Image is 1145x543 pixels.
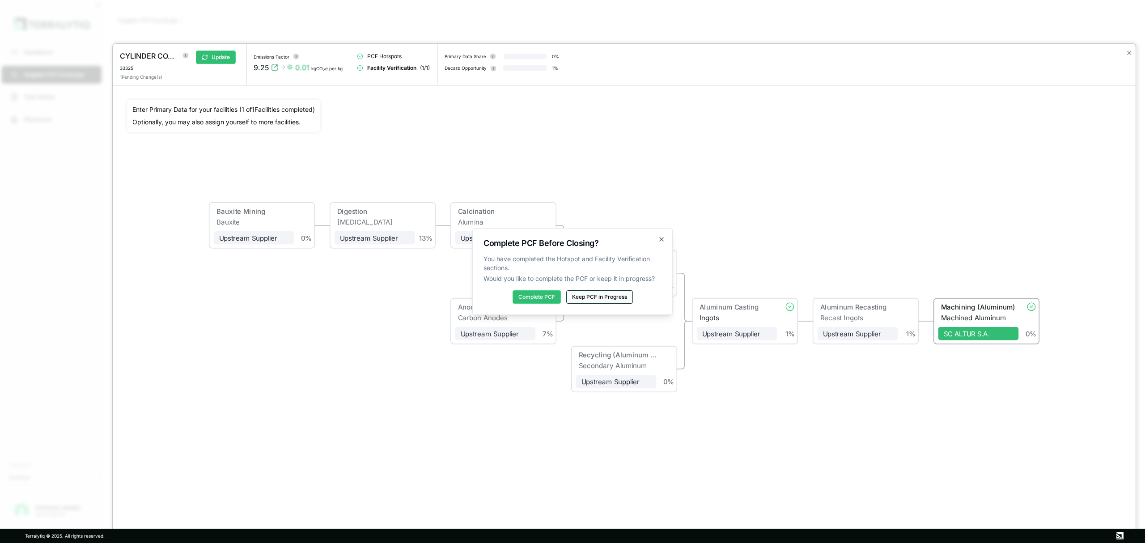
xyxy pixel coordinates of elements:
div: Carbon Anodes [458,314,535,322]
div: Machined Aluminum [941,314,1018,322]
div: Ingots [699,314,777,322]
div: 65 % [659,282,674,290]
div: Bauxite [216,218,294,226]
g: Edge from 6 to 7 [671,321,698,369]
div: 1 % [785,330,794,338]
button: Keep PCF in Progress [566,290,633,304]
g: Edge from 5 to 7 [671,273,698,321]
span: Would you like to complete the PCF or keep it in progress? [483,274,662,283]
span: You have completed the Hotspot and Facility Verification sections. [483,255,662,272]
div: Upstream Supplier [581,378,651,386]
div: 0 % [663,378,674,386]
div: Upstream Supplier [339,234,409,242]
g: Edge from 4 to 5 [550,273,577,321]
div: 0 % [301,234,311,242]
div: Aluminum Recasting [820,303,892,311]
div: [MEDICAL_DATA] [337,218,415,226]
h2: Complete PCF Before Closing? [483,239,662,247]
div: Alumina [458,218,535,226]
div: Secondary Aluminum [578,361,656,369]
div: 0 % [1025,330,1036,338]
div: 1 % [906,330,915,338]
div: Machining (Aluminum) [941,303,1015,311]
div: Anode Production (Aluminum, Carbon) [458,303,535,311]
div: Recast Ingots [820,314,898,322]
svg: View audit trail [271,64,278,71]
div: Upstream Supplier [823,330,892,338]
div: Recycling (Aluminum Scrap) [578,351,656,359]
div: 13 % [419,234,432,242]
div: SC ALTUR S.A. [943,330,1013,338]
div: Upstream Supplier [702,330,772,338]
div: Calcination [458,207,530,215]
div: Bauxite Mining [216,207,288,215]
g: Edge from 3 to 5 [550,225,577,273]
div: Upstream Supplier [460,330,530,338]
div: Digestion [337,207,409,215]
div: 7 % [542,330,553,338]
div: Upstream Supplier [460,234,530,242]
button: Complete PCF [513,290,561,304]
div: Aluminum Casting [699,303,772,311]
div: Upstream Supplier [219,234,288,242]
